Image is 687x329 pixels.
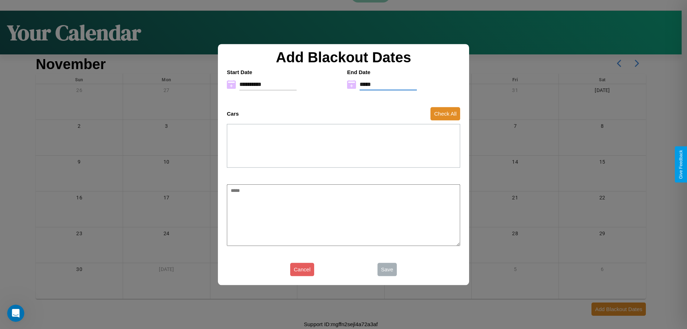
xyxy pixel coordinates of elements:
[7,305,24,322] iframe: Intercom live chat
[377,263,397,276] button: Save
[290,263,314,276] button: Cancel
[347,69,460,75] h4: End Date
[430,107,460,120] button: Check All
[227,69,340,75] h4: Start Date
[678,150,683,179] div: Give Feedback
[223,49,464,66] h2: Add Blackout Dates
[227,111,239,117] h4: Cars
